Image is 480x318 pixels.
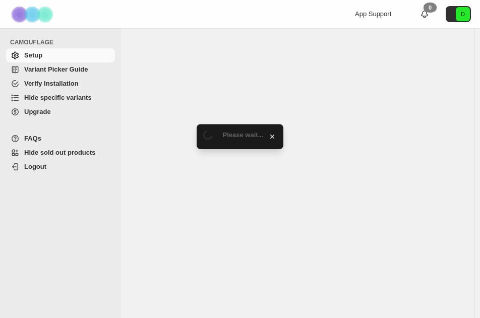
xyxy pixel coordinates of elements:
[461,11,465,17] text: D
[6,48,115,62] a: Setup
[8,1,58,28] img: Camouflage
[24,163,46,170] span: Logout
[456,7,470,21] span: Avatar with initials D
[10,38,116,46] span: CAMOUFLAGE
[446,6,471,22] button: Avatar with initials D
[223,131,264,139] span: Please wait...
[24,108,51,115] span: Upgrade
[6,62,115,77] a: Variant Picker Guide
[24,94,92,101] span: Hide specific variants
[24,51,42,59] span: Setup
[24,66,88,73] span: Variant Picker Guide
[6,146,115,160] a: Hide sold out products
[6,132,115,146] a: FAQs
[24,80,79,87] span: Verify Installation
[6,105,115,119] a: Upgrade
[6,91,115,105] a: Hide specific variants
[355,10,391,18] span: App Support
[24,149,96,156] span: Hide sold out products
[419,9,430,19] a: 0
[24,135,41,142] span: FAQs
[424,3,437,13] div: 0
[6,77,115,91] a: Verify Installation
[6,160,115,174] a: Logout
